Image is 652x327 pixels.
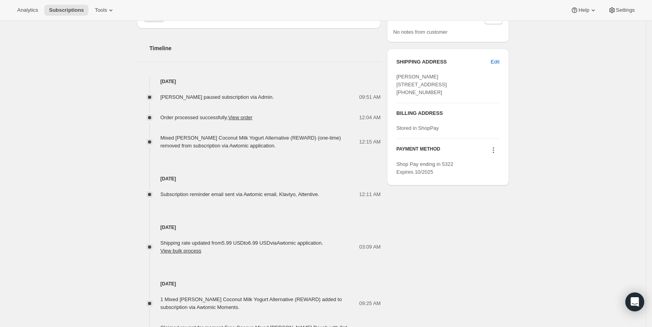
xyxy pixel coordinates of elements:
[566,5,601,16] button: Help
[616,7,635,13] span: Settings
[44,5,88,16] button: Subscriptions
[161,191,320,197] span: Subscription reminder email sent via Awtomic email, Klaviyo, Attentive.
[359,243,381,251] span: 03:09 AM
[137,175,381,183] h4: [DATE]
[396,109,499,117] h3: BILLING ADDRESS
[161,135,341,149] span: Mixed [PERSON_NAME] Coconut Milk Yogurt Alternative (REWARD) (one-time) removed from subscription...
[359,191,381,198] span: 12:11 AM
[137,223,381,231] h4: [DATE]
[491,58,499,66] span: Edit
[13,5,43,16] button: Analytics
[396,146,440,156] h3: PAYMENT METHOD
[161,240,323,254] span: Shipping rate updated from 5.99 USD to 6.99 USD via Awtomic application .
[578,7,589,13] span: Help
[625,292,644,311] div: Open Intercom Messenger
[161,248,202,254] button: View bulk process
[49,7,84,13] span: Subscriptions
[396,161,453,175] span: Shop Pay ending in 5322 Expires 10/2025
[161,94,274,100] span: [PERSON_NAME] paused subscription via Admin.
[137,78,381,85] h4: [DATE]
[359,300,381,307] span: 09:25 AM
[150,44,381,52] h2: Timeline
[137,280,381,288] h4: [DATE]
[90,5,119,16] button: Tools
[161,296,342,310] span: 1 Mixed [PERSON_NAME] Coconut Milk Yogurt Alternative (REWARD) added to subscription via Awtomic ...
[393,29,448,35] span: No notes from customer
[396,58,491,66] h3: SHIPPING ADDRESS
[161,114,253,120] span: Order processed successfully.
[95,7,107,13] span: Tools
[603,5,639,16] button: Settings
[17,7,38,13] span: Analytics
[486,56,504,68] button: Edit
[396,74,447,95] span: [PERSON_NAME] [STREET_ADDRESS] [PHONE_NUMBER]
[359,114,381,122] span: 12:04 AM
[228,114,253,120] a: View order
[359,93,381,101] span: 09:51 AM
[359,138,381,146] span: 12:15 AM
[396,125,439,131] span: Stored in ShopPay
